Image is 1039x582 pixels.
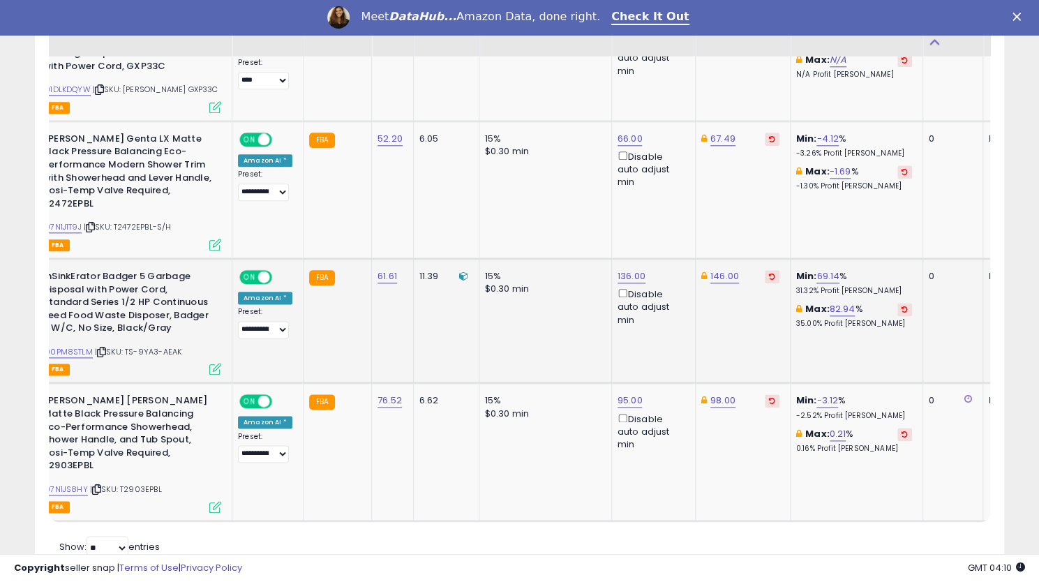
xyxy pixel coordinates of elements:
[1012,13,1026,21] div: Close
[796,132,817,145] b: Min:
[46,102,70,114] span: FBA
[40,84,91,96] a: B01DLKDQYW
[95,346,181,357] span: | SKU: TS-9YA3-AEAK
[796,133,912,158] div: %
[796,319,912,329] p: 35.00% Profit [PERSON_NAME]
[485,408,601,420] div: $0.30 min
[43,394,213,475] b: [PERSON_NAME] [PERSON_NAME] Matte Black Pressure Balancing Eco-Performance Showerhead, Shower Han...
[419,394,468,407] div: 6.62
[419,270,468,283] div: 11.39
[618,269,645,283] a: 136.00
[59,540,160,553] span: Show: entries
[830,302,855,316] a: 82.94
[485,394,601,407] div: 15%
[611,10,689,25] a: Check It Out
[929,133,972,145] div: 0
[238,154,292,167] div: Amazon AI *
[93,84,218,95] span: | SKU: [PERSON_NAME] GXP33C
[796,149,912,158] p: -3.26% Profit [PERSON_NAME]
[618,286,685,327] div: Disable auto adjust min
[485,283,601,295] div: $0.30 min
[238,170,292,201] div: Preset:
[830,427,846,441] a: 0.21
[805,302,830,315] b: Max:
[618,394,643,408] a: 95.00
[796,444,912,454] p: 0.16% Profit [PERSON_NAME]
[618,37,685,77] div: Disable auto adjust min
[43,270,213,338] b: InSinkErator Badger 5 Garbage Disposal with Power Cord, Standard Series 1/2 HP Continuous Feed Fo...
[618,411,685,452] div: Disable auto adjust min
[270,134,292,146] span: OFF
[181,561,242,574] a: Privacy Policy
[618,149,685,189] div: Disable auto adjust min
[968,561,1025,574] span: 2025-09-8 04:10 GMT
[796,270,912,296] div: %
[796,286,912,296] p: 31.32% Profit [PERSON_NAME]
[796,394,912,420] div: %
[929,270,972,283] div: 0
[485,270,601,283] div: 15%
[238,292,292,304] div: Amazon AI *
[46,364,70,375] span: FBA
[389,10,456,23] i: DataHub...
[796,269,817,283] b: Min:
[710,269,739,283] a: 146.00
[40,484,88,495] a: B07N1JS8HY
[816,269,839,283] a: 69.14
[238,58,292,89] div: Preset:
[40,221,82,233] a: B07N1J1T9J
[830,165,851,179] a: -1.69
[830,53,846,67] a: N/A
[485,133,601,145] div: 15%
[40,346,93,358] a: B00PM8STLM
[238,307,292,338] div: Preset:
[238,432,292,463] div: Preset:
[805,427,830,440] b: Max:
[929,394,972,407] div: 0
[90,484,162,495] span: | SKU: T2903EPBL
[796,411,912,421] p: -2.52% Profit [PERSON_NAME]
[309,270,335,285] small: FBA
[241,271,258,283] span: ON
[309,133,335,148] small: FBA
[816,132,839,146] a: -4.12
[805,53,830,66] b: Max:
[618,132,643,146] a: 66.00
[816,394,838,408] a: -3.12
[796,394,817,407] b: Min:
[419,133,468,145] div: 6.05
[241,134,258,146] span: ON
[119,561,179,574] a: Terms of Use
[710,394,735,408] a: 98.00
[485,145,601,158] div: $0.30 min
[796,181,912,191] p: -1.30% Profit [PERSON_NAME]
[270,396,292,408] span: OFF
[43,133,213,214] b: [PERSON_NAME] Genta LX Matte Black Pressure Balancing Eco-Performance Modern Shower Trim with Sho...
[14,561,65,574] strong: Copyright
[270,271,292,283] span: OFF
[378,132,403,146] a: 52.20
[309,394,335,410] small: FBA
[46,501,70,513] span: FBA
[46,239,70,251] span: FBA
[14,562,242,575] div: seller snap | |
[796,303,912,329] div: %
[84,221,171,232] span: | SKU: T2472EPBL-S/H
[796,165,912,191] div: %
[378,394,402,408] a: 76.52
[327,6,350,29] img: Profile image for Georgie
[241,396,258,408] span: ON
[805,165,830,178] b: Max:
[378,269,397,283] a: 61.61
[796,70,912,80] p: N/A Profit [PERSON_NAME]
[238,416,292,428] div: Amazon AI *
[361,10,600,24] div: Meet Amazon Data, done right.
[796,428,912,454] div: %
[710,132,735,146] a: 67.49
